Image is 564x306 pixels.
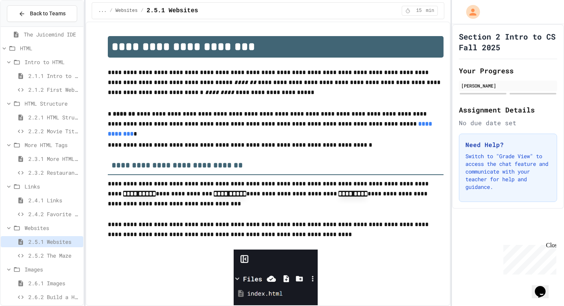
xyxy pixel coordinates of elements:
[28,127,80,135] span: 2.2.2 Movie Title
[110,8,112,14] span: /
[28,210,80,218] span: 2.4.2 Favorite Links
[25,265,80,273] span: Images
[28,155,80,163] span: 2.3.1 More HTML Tags
[28,251,80,260] span: 2.5.2 The Maze
[147,6,198,15] span: 2.5.1 Websites
[28,279,80,287] span: 2.6.1 Images
[98,8,107,14] span: ...
[28,238,80,246] span: 2.5.1 Websites
[413,8,425,14] span: 15
[28,169,80,177] span: 2.3.2 Restaurant Menu
[458,3,482,21] div: My Account
[25,141,80,149] span: More HTML Tags
[532,275,556,298] iframe: chat widget
[25,99,80,108] span: HTML Structure
[459,104,557,115] h2: Assignment Details
[426,8,434,14] span: min
[115,8,138,14] span: Websites
[465,140,551,149] h3: Need Help?
[28,196,80,204] span: 2.4.1 Links
[30,10,66,18] span: Back to Teams
[500,242,556,275] iframe: chat widget
[459,31,557,53] h1: Section 2 Intro to CS Fall 2025
[459,65,557,76] h2: Your Progress
[25,182,80,190] span: Links
[3,3,53,49] div: Chat with us now!Close
[141,8,143,14] span: /
[7,5,77,22] button: Back to Teams
[25,224,80,232] span: Websites
[28,293,80,301] span: 2.6.2 Build a Homepage
[465,152,551,191] p: Switch to "Grade View" to access the chat feature and communicate with your teacher for help and ...
[461,82,555,89] div: [PERSON_NAME]
[20,44,80,52] span: HTML
[28,72,80,80] span: 2.1.1 Intro to HTML
[28,113,80,121] span: 2.2.1 HTML Structure
[459,118,557,127] div: No due date set
[25,58,80,66] span: Intro to HTML
[24,30,80,38] span: The Juicemind IDE
[28,86,80,94] span: 2.1.2 First Webpage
